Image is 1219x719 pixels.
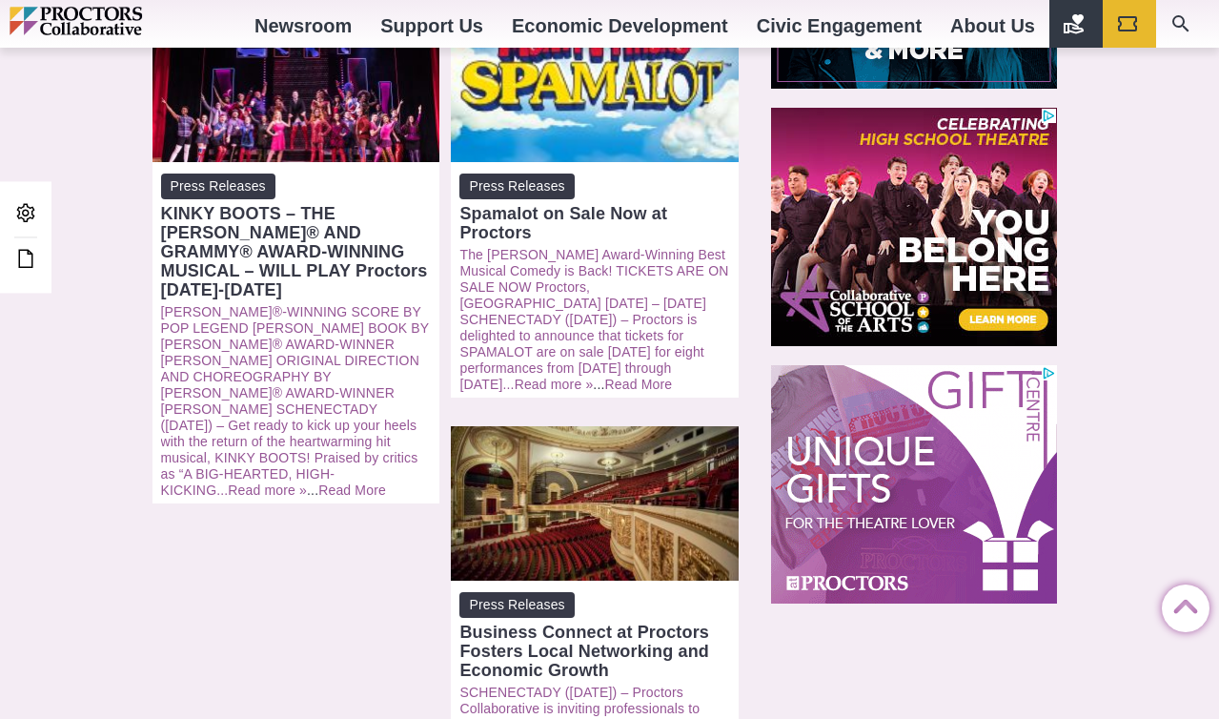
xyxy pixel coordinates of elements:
[10,7,224,35] img: Proctors logo
[515,377,594,392] a: Read more »
[10,196,42,232] a: Admin Area
[459,592,574,618] span: Press Releases
[10,242,42,277] a: Edit this Post/Page
[161,304,432,499] p: ...
[771,365,1057,604] iframe: Advertisement
[459,204,730,242] div: Spamalot on Sale Now at Proctors
[228,483,307,498] a: Read more »
[459,592,730,680] a: Press Releases Business Connect at Proctors Fosters Local Networking and Economic Growth
[1162,585,1200,624] a: Back to Top
[318,483,386,498] a: Read More
[161,204,432,299] div: KINKY BOOTS – THE [PERSON_NAME]® AND GRAMMY® AWARD-WINNING MUSICAL – WILL PLAY Proctors [DATE]-[D...
[459,623,730,680] div: Business Connect at Proctors Fosters Local Networking and Economic Growth
[161,304,430,498] a: [PERSON_NAME]®-WINNING SCORE BY POP LEGEND [PERSON_NAME] BOOK BY [PERSON_NAME]® AWARD-WINNER [PER...
[459,247,728,392] a: The [PERSON_NAME] Award-Winning Best Musical Comedy is Back! TICKETS ARE ON SALE NOW Proctors, [G...
[771,108,1057,346] iframe: Advertisement
[605,377,673,392] a: Read More
[161,174,275,199] span: Press Releases
[459,174,730,242] a: Press Releases Spamalot on Sale Now at Proctors
[459,247,730,393] p: ...
[459,174,574,199] span: Press Releases
[161,174,432,299] a: Press Releases KINKY BOOTS – THE [PERSON_NAME]® AND GRAMMY® AWARD-WINNING MUSICAL – WILL PLAY Pro...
